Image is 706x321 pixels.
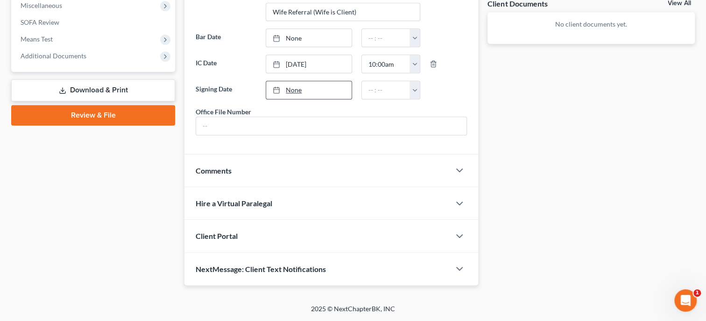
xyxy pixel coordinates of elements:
[13,14,175,31] a: SOFA Review
[11,79,175,101] a: Download & Print
[21,1,62,9] span: Miscellaneous
[266,3,420,21] input: Other Referral Source
[196,107,251,117] div: Office File Number
[196,231,238,240] span: Client Portal
[266,81,352,99] a: None
[266,55,352,73] a: [DATE]
[196,199,272,208] span: Hire a Virtual Paralegal
[495,20,687,29] p: No client documents yet.
[21,18,59,26] span: SOFA Review
[693,289,701,297] span: 1
[191,28,261,47] label: Bar Date
[266,29,352,47] a: None
[196,117,466,135] input: --
[196,265,326,273] span: NextMessage: Client Text Notifications
[362,81,410,99] input: -- : --
[21,52,86,60] span: Additional Documents
[362,29,410,47] input: -- : --
[87,304,619,321] div: 2025 © NextChapterBK, INC
[21,35,53,43] span: Means Test
[196,166,232,175] span: Comments
[191,55,261,73] label: IC Date
[362,55,410,73] input: -- : --
[674,289,697,312] iframe: Intercom live chat
[11,105,175,126] a: Review & File
[191,81,261,99] label: Signing Date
